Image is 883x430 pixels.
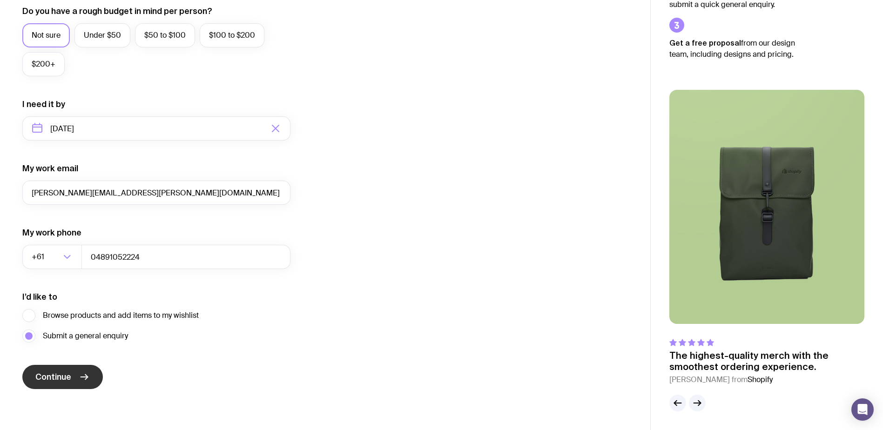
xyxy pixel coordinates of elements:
[43,310,199,321] span: Browse products and add items to my wishlist
[669,374,864,385] cite: [PERSON_NAME] from
[748,375,773,384] span: Shopify
[74,23,130,47] label: Under $50
[22,6,212,17] label: Do you have a rough budget in mind per person?
[22,23,70,47] label: Not sure
[46,245,61,269] input: Search for option
[43,330,128,342] span: Submit a general enquiry
[32,245,46,269] span: +61
[81,245,290,269] input: 0400123456
[135,23,195,47] label: $50 to $100
[22,291,57,302] label: I’d like to
[669,39,741,47] strong: Get a free proposal
[22,365,103,389] button: Continue
[669,350,864,372] p: The highest-quality merch with the smoothest ordering experience.
[22,181,290,205] input: you@email.com
[200,23,264,47] label: $100 to $200
[669,37,809,60] p: from our design team, including designs and pricing.
[22,52,65,76] label: $200+
[22,227,81,238] label: My work phone
[22,116,290,141] input: Select a target date
[22,163,78,174] label: My work email
[35,371,71,383] span: Continue
[22,245,82,269] div: Search for option
[22,99,65,110] label: I need it by
[851,398,874,421] div: Open Intercom Messenger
